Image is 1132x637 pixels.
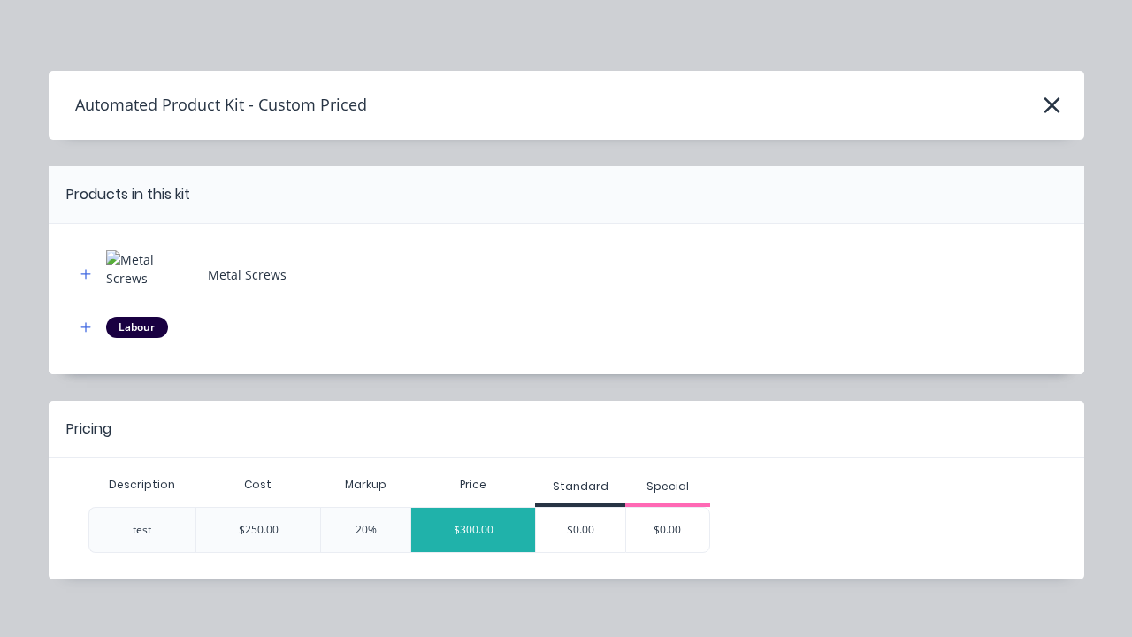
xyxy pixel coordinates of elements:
div: $250.00 [195,507,320,553]
div: Labour [106,317,168,338]
div: Products in this kit [66,184,190,205]
img: Metal Screws [106,250,195,299]
div: $0.00 [626,508,709,552]
div: Special [646,479,689,495]
div: Description [95,463,189,507]
div: $0.00 [536,508,625,552]
div: $300.00 [411,508,535,552]
div: Pricing [66,418,111,440]
div: Metal Screws [208,265,287,284]
div: Markup [320,467,410,503]
div: Price [410,467,535,503]
div: Cost [195,467,320,503]
div: test [133,522,151,538]
h4: Automated Product Kit - Custom Priced [49,88,367,122]
div: 20% [320,507,410,553]
div: Standard [553,479,608,495]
